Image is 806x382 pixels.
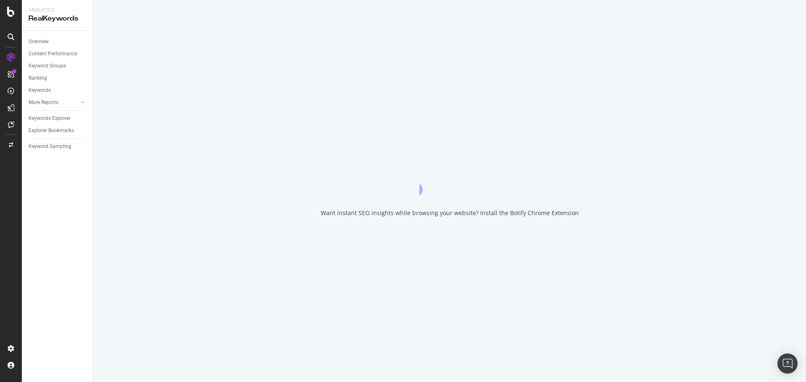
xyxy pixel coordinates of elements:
div: Explorer Bookmarks [29,126,74,135]
div: Open Intercom Messenger [777,353,798,374]
div: Keyword Groups [29,62,66,70]
div: Want instant SEO insights while browsing your website? Install the Botify Chrome Extension [321,209,579,217]
div: More Reports [29,98,58,107]
div: Keywords [29,86,51,95]
a: Overview [29,37,87,46]
a: Keywords [29,86,87,95]
div: animation [419,165,480,195]
a: Keyword Groups [29,62,87,70]
a: Keywords Explorer [29,114,87,123]
div: Overview [29,37,49,46]
a: Explorer Bookmarks [29,126,87,135]
a: More Reports [29,98,79,107]
div: RealKeywords [29,14,86,23]
div: Keywords Explorer [29,114,71,123]
a: Keyword Sampling [29,142,87,151]
div: Ranking [29,74,47,83]
div: Keyword Sampling [29,142,71,151]
div: Analytics [29,7,86,14]
a: Content Performance [29,49,87,58]
div: Content Performance [29,49,77,58]
a: Ranking [29,74,87,83]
